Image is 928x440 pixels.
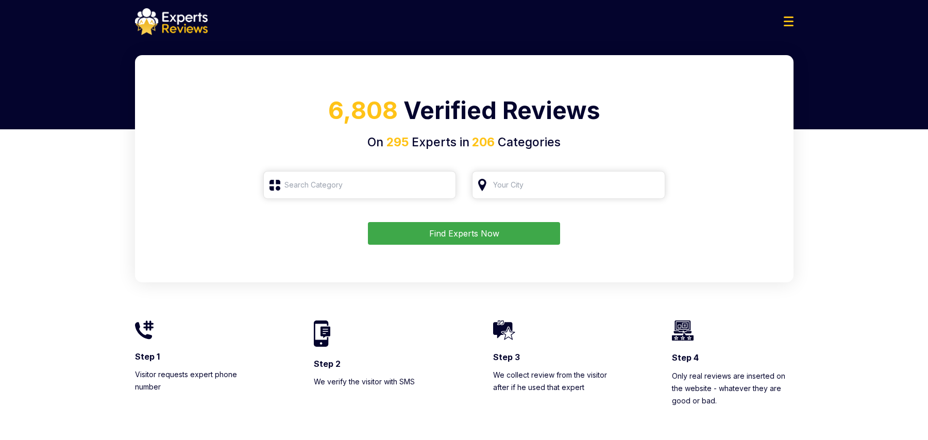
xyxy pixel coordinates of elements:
img: homeIcon4 [672,320,694,341]
h4: On Experts in Categories [147,133,781,151]
input: Search Category [263,171,457,199]
span: 6,808 [328,96,398,125]
img: homeIcon2 [314,320,330,346]
h3: Step 3 [493,351,615,363]
img: Menu Icon [784,16,794,26]
input: Your City [472,171,665,199]
img: homeIcon1 [135,320,154,340]
h3: Step 4 [672,352,794,363]
img: homeIcon3 [493,320,515,340]
button: Find Experts Now [368,222,560,245]
h3: Step 1 [135,351,257,362]
img: logo [135,8,208,35]
h3: Step 2 [314,358,435,369]
h1: Verified Reviews [147,93,781,133]
p: We verify the visitor with SMS [314,376,435,388]
span: 295 [386,135,409,149]
p: Only real reviews are inserted on the website - whatever they are good or bad. [672,370,794,407]
p: Visitor requests expert phone number [135,368,257,393]
span: 206 [469,135,495,149]
p: We collect review from the visitor after if he used that expert [493,369,615,394]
